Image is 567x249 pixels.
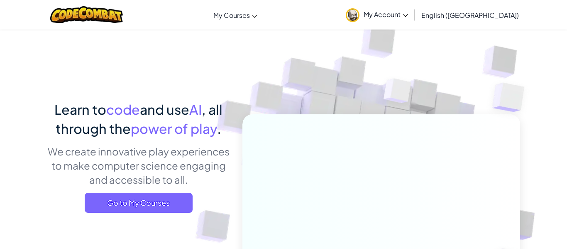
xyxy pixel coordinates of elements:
span: Learn to [54,101,106,118]
a: My Account [342,2,412,28]
span: power of play [131,120,217,137]
img: CodeCombat logo [50,6,123,23]
a: English ([GEOGRAPHIC_DATA]) [417,4,523,26]
img: Overlap cubes [368,62,428,124]
span: . [217,120,221,137]
span: and use [140,101,189,118]
a: My Courses [209,4,262,26]
img: avatar [346,8,359,22]
img: Overlap cubes [476,62,547,133]
span: My Courses [213,11,250,20]
span: code [106,101,140,118]
a: Go to My Courses [85,193,193,213]
p: We create innovative play experiences to make computer science engaging and accessible to all. [47,144,230,187]
span: AI [189,101,202,118]
span: My Account [364,10,408,19]
span: English ([GEOGRAPHIC_DATA]) [421,11,519,20]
